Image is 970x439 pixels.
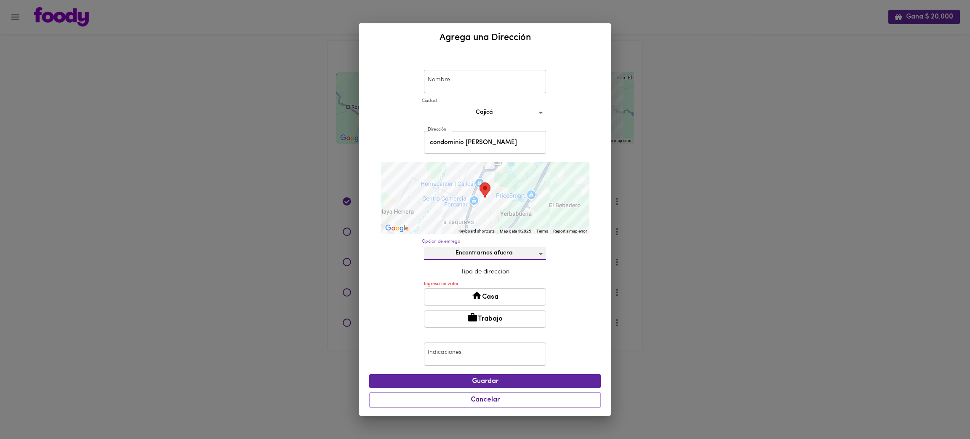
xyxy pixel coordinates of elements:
a: Open this area in Google Maps (opens a new window) [383,223,411,234]
button: Keyboard shortcuts [458,228,495,234]
button: Casa [424,288,546,306]
input: Mi Casa [424,70,546,93]
a: Report a map error [553,229,587,233]
div: Encontrarnos afuera [424,247,546,260]
p: Tipo de direccion [424,268,546,276]
h2: Agrega una Dirección [369,30,601,45]
button: Guardar [369,374,601,388]
img: Google [383,223,411,234]
label: Opción de entrega [422,239,461,245]
label: Ciudad [422,98,437,104]
p: Ingresa un valor [424,281,546,288]
div: Tu dirección [480,182,490,198]
input: Dejar en recepción del 7mo piso [424,343,546,366]
input: Incluye oficina, apto, piso, etc. [424,131,546,154]
a: Terms [536,229,548,233]
span: Cancelar [375,396,595,404]
iframe: Messagebird Livechat Widget [921,390,962,431]
button: Trabajo [424,310,546,328]
span: Map data ©2025 [500,229,531,233]
span: Guardar [376,377,594,385]
button: Cancelar [369,392,601,408]
div: Cajicá [424,106,546,119]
